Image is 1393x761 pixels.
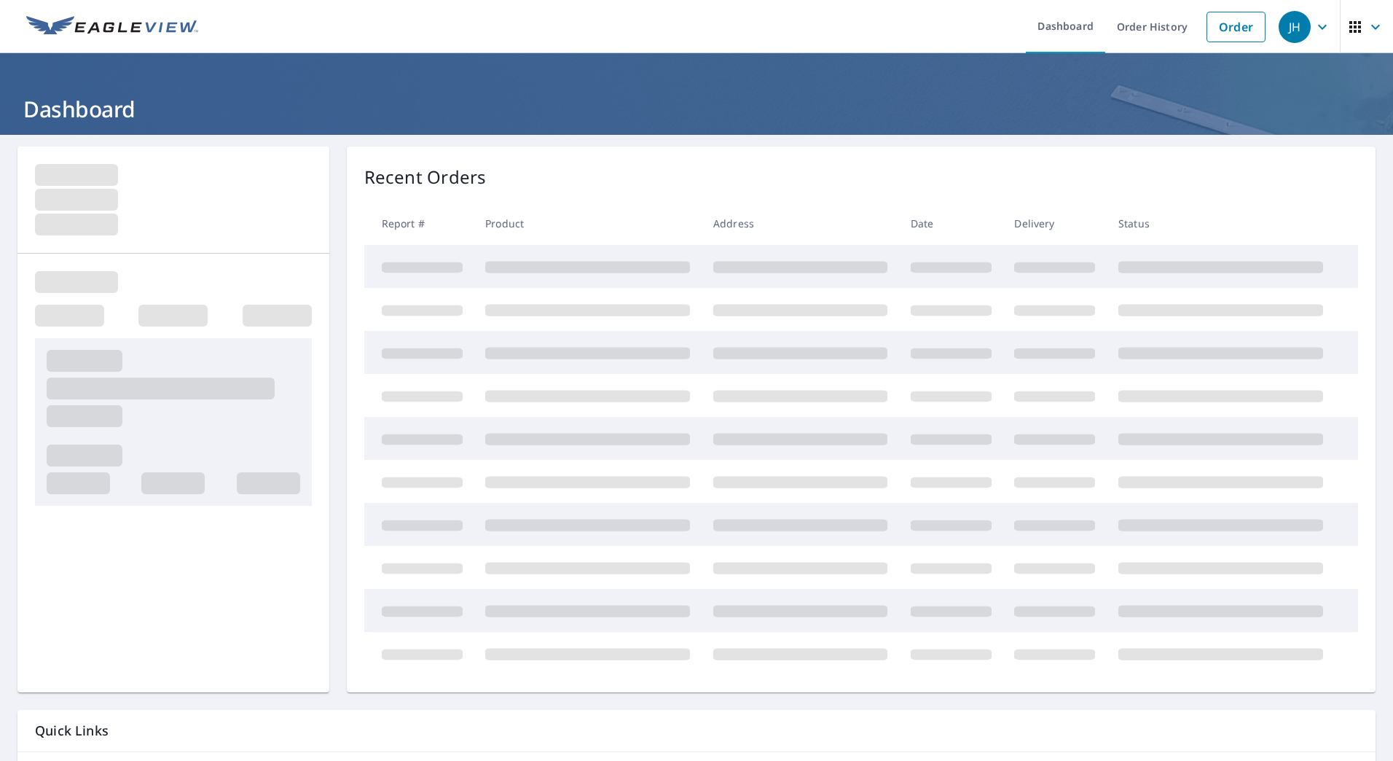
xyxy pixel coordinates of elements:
th: Product [474,202,702,245]
th: Date [899,202,1003,245]
a: Order [1206,12,1266,42]
th: Delivery [1002,202,1107,245]
th: Report # [364,202,474,245]
th: Address [702,202,899,245]
div: JH [1279,11,1311,43]
p: Quick Links [35,722,1358,740]
p: Recent Orders [364,164,487,190]
th: Status [1107,202,1335,245]
h1: Dashboard [17,94,1376,124]
img: EV Logo [26,16,198,38]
